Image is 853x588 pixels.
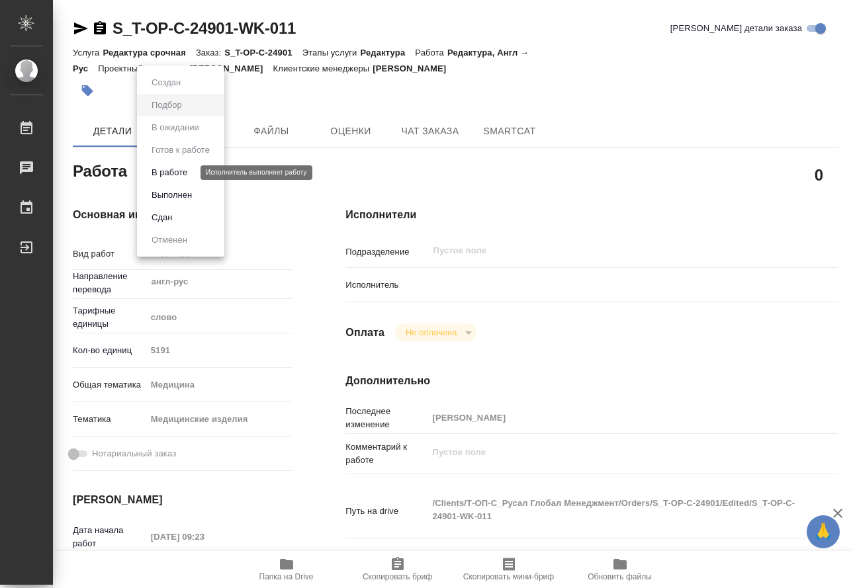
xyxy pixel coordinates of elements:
[148,143,214,157] button: Готов к работе
[148,120,203,135] button: В ожидании
[148,233,191,247] button: Отменен
[148,98,186,112] button: Подбор
[148,188,196,202] button: Выполнен
[148,165,191,180] button: В работе
[148,75,185,90] button: Создан
[148,210,176,225] button: Сдан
